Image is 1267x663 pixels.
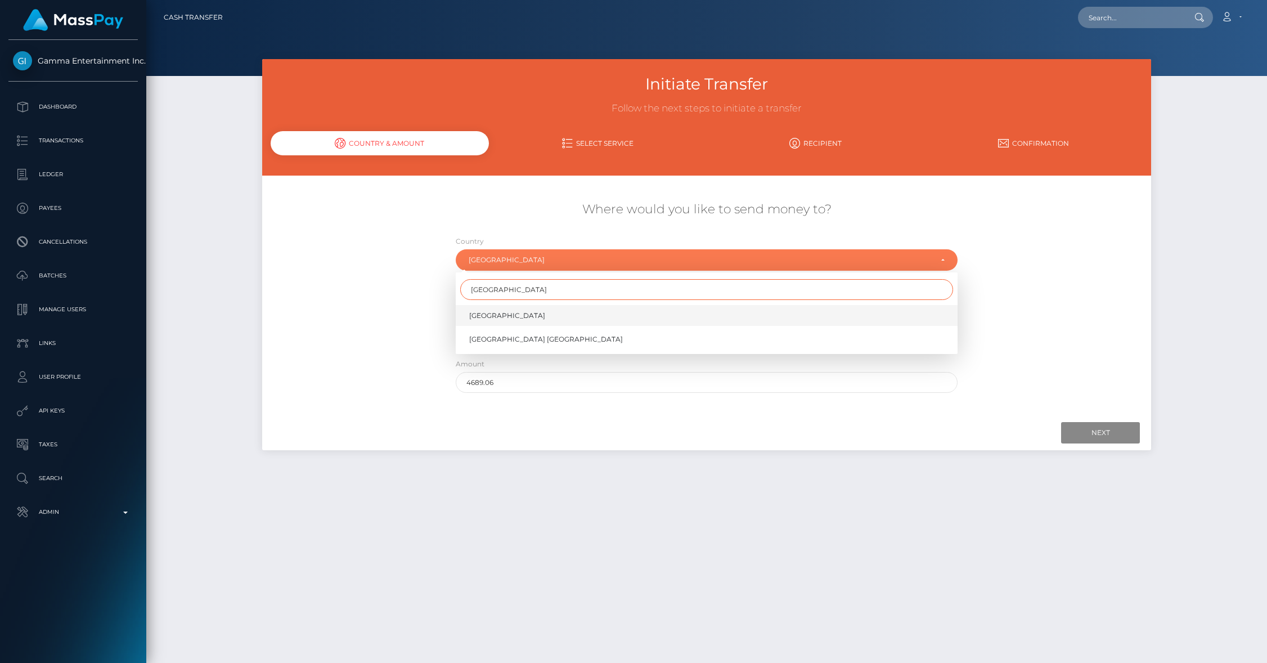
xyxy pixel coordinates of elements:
p: Taxes [13,436,133,453]
h5: Where would you like to send money to? [271,201,1143,218]
span: [GEOGRAPHIC_DATA] [469,311,545,321]
span: Gamma Entertainment Inc. [8,56,138,66]
p: Search [13,470,133,487]
button: Canada [456,249,958,271]
p: Payees [13,200,133,217]
a: User Profile [8,363,138,391]
a: Select Service [489,133,707,153]
p: Dashboard [13,98,133,115]
p: Batches [13,267,133,284]
div: Country & Amount [271,131,489,155]
a: Dashboard [8,93,138,121]
p: Manage Users [13,301,133,318]
a: Ledger [8,160,138,189]
a: Cash Transfer [164,6,223,29]
a: Manage Users [8,295,138,324]
label: Amount [456,359,484,369]
a: Search [8,464,138,492]
a: Payees [8,194,138,222]
a: Admin [8,498,138,526]
a: Recipient [707,133,925,153]
img: MassPay Logo [23,9,123,31]
div: [GEOGRAPHIC_DATA] [469,256,932,265]
p: API Keys [13,402,133,419]
p: Links [13,335,133,352]
h3: Initiate Transfer [271,73,1143,95]
a: API Keys [8,397,138,425]
label: Country [456,236,484,247]
p: Cancellations [13,234,133,250]
input: Search [460,279,953,300]
p: Admin [13,504,133,521]
a: Links [8,329,138,357]
a: Confirmation [925,133,1143,153]
a: Transactions [8,127,138,155]
a: Cancellations [8,228,138,256]
p: Ledger [13,166,133,183]
h3: Follow the next steps to initiate a transfer [271,102,1143,115]
p: Transactions [13,132,133,149]
input: Search... [1078,7,1184,28]
a: Batches [8,262,138,290]
input: Amount to send in USD (Maximum: 4689.06) [456,372,958,393]
input: Next [1061,422,1140,444]
span: [GEOGRAPHIC_DATA] [GEOGRAPHIC_DATA] [469,334,623,344]
img: Gamma Entertainment Inc. [13,51,32,70]
a: Taxes [8,431,138,459]
p: User Profile [13,369,133,386]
